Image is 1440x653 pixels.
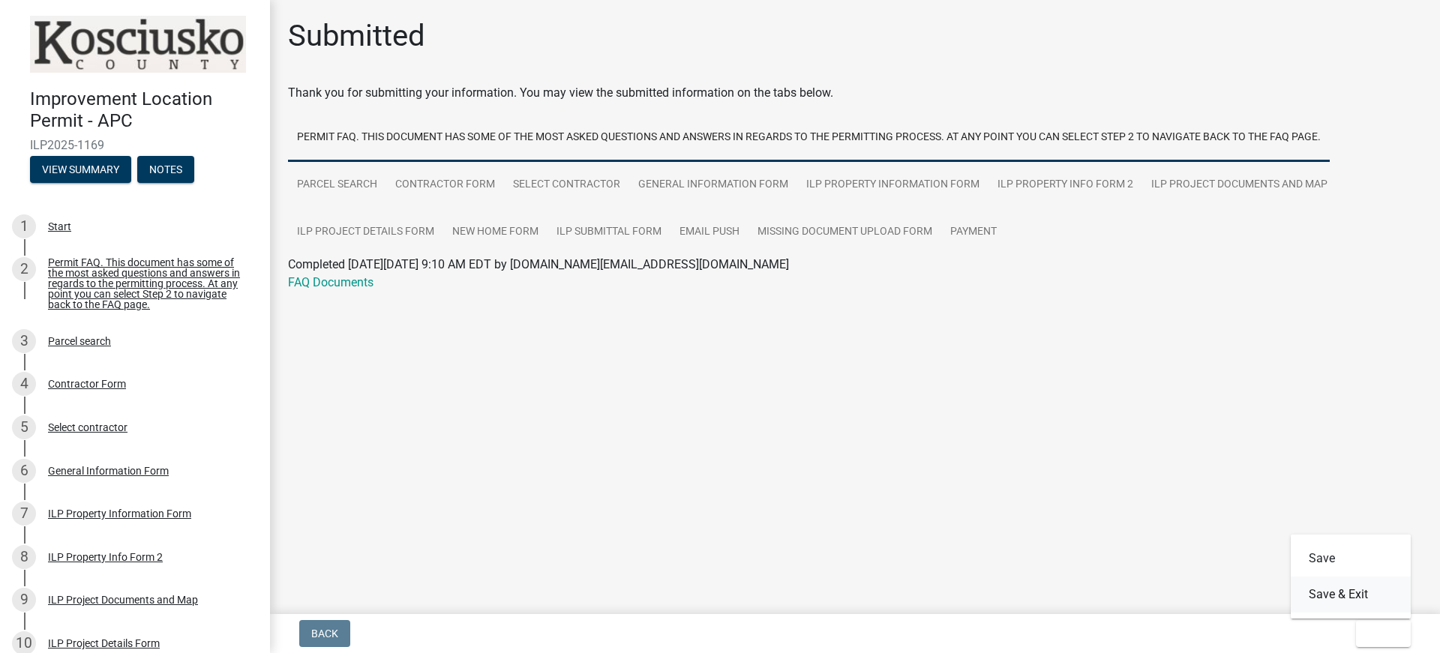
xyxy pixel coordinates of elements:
[12,257,36,281] div: 2
[1291,535,1411,619] div: Exit
[48,379,126,389] div: Contractor Form
[12,502,36,526] div: 7
[748,208,941,256] a: Missing Document Upload Form
[1291,577,1411,613] button: Save & Exit
[48,466,169,476] div: General Information Form
[48,638,160,649] div: ILP Project Details Form
[988,161,1142,209] a: ILP Property Info Form 2
[12,214,36,238] div: 1
[1368,628,1390,640] span: Exit
[48,221,71,232] div: Start
[12,588,36,612] div: 9
[288,275,373,289] a: FAQ Documents
[386,161,504,209] a: Contractor Form
[941,208,1006,256] a: Payment
[12,545,36,569] div: 8
[48,257,246,310] div: Permit FAQ. This document has some of the most asked questions and answers in regards to the perm...
[629,161,797,209] a: General Information Form
[30,156,131,183] button: View Summary
[30,16,246,73] img: Kosciusko County, Indiana
[288,84,1422,102] div: Thank you for submitting your information. You may view the submitted information on the tabs below.
[288,114,1330,162] a: Permit FAQ. This document has some of the most asked questions and answers in regards to the perm...
[797,161,988,209] a: ILP Property Information Form
[311,628,338,640] span: Back
[48,422,127,433] div: Select contractor
[137,164,194,176] wm-modal-confirm: Notes
[443,208,547,256] a: New Home Form
[670,208,748,256] a: Email Push
[48,595,198,605] div: ILP Project Documents and Map
[288,257,789,271] span: Completed [DATE][DATE] 9:10 AM EDT by [DOMAIN_NAME][EMAIL_ADDRESS][DOMAIN_NAME]
[288,18,425,54] h1: Submitted
[1291,541,1411,577] button: Save
[12,459,36,483] div: 6
[30,138,240,152] span: ILP2025-1169
[30,88,258,132] h4: Improvement Location Permit - APC
[288,208,443,256] a: ILP Project Details Form
[48,508,191,519] div: ILP Property Information Form
[12,329,36,353] div: 3
[1142,161,1336,209] a: ILP Project Documents and Map
[30,164,131,176] wm-modal-confirm: Summary
[288,161,386,209] a: Parcel search
[299,620,350,647] button: Back
[137,156,194,183] button: Notes
[12,415,36,439] div: 5
[12,372,36,396] div: 4
[48,552,163,562] div: ILP Property Info Form 2
[504,161,629,209] a: Select contractor
[1356,620,1411,647] button: Exit
[547,208,670,256] a: ILP Submittal Form
[48,336,111,346] div: Parcel search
